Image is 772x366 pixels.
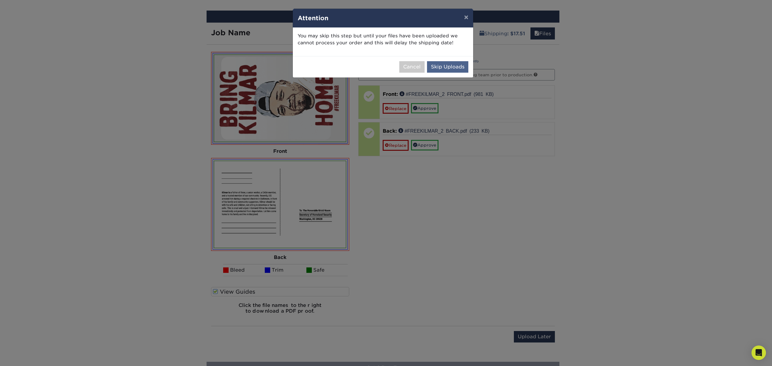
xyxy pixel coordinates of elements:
button: × [459,9,473,26]
h4: Attention [298,14,468,23]
p: You may skip this step but until your files have been uploaded we cannot process your order and t... [298,33,468,46]
div: Open Intercom Messenger [751,345,766,360]
button: Cancel [399,61,425,73]
button: Skip Uploads [427,61,468,73]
